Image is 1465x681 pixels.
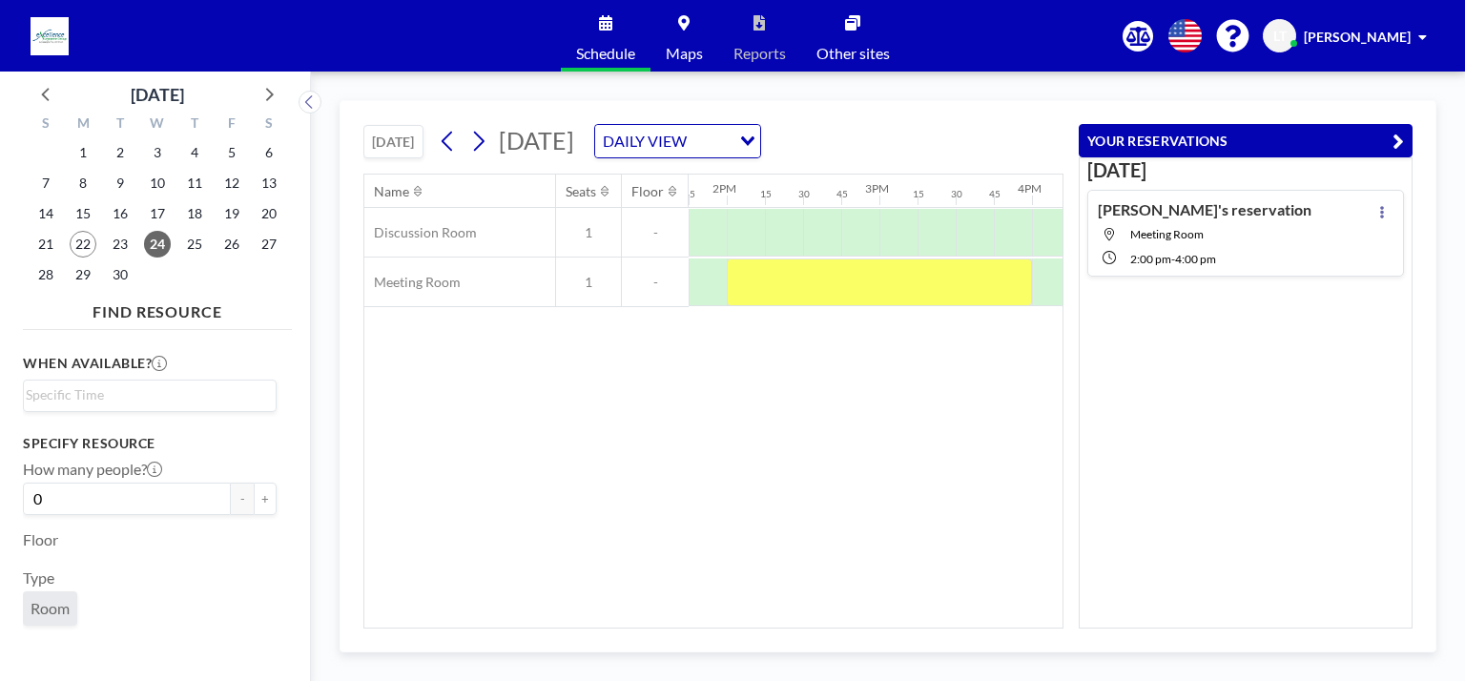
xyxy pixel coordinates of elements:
[131,81,184,108] div: [DATE]
[32,170,59,196] span: Sunday, September 7, 2025
[556,224,621,241] span: 1
[254,483,277,515] button: +
[31,17,69,55] img: organization-logo
[70,139,96,166] span: Monday, September 1, 2025
[1098,200,1311,219] h4: [PERSON_NAME]'s reservation
[23,568,54,588] label: Type
[913,188,924,200] div: 15
[499,126,574,155] span: [DATE]
[107,261,134,288] span: Tuesday, September 30, 2025
[218,200,245,227] span: Friday, September 19, 2025
[65,113,102,137] div: M
[374,183,409,200] div: Name
[218,170,245,196] span: Friday, September 12, 2025
[1304,29,1411,45] span: [PERSON_NAME]
[231,483,254,515] button: -
[256,139,282,166] span: Saturday, September 6, 2025
[250,113,287,137] div: S
[23,641,62,660] label: Name
[31,599,70,618] span: Room
[70,231,96,258] span: Monday, September 22, 2025
[576,46,635,61] span: Schedule
[181,139,208,166] span: Thursday, September 4, 2025
[256,200,282,227] span: Saturday, September 20, 2025
[760,188,772,200] div: 15
[1273,28,1287,45] span: LT
[139,113,176,137] div: W
[1171,252,1175,266] span: -
[1175,252,1216,266] span: 4:00 PM
[32,261,59,288] span: Sunday, September 28, 2025
[23,435,277,452] h3: Specify resource
[556,274,621,291] span: 1
[1018,181,1042,196] div: 4PM
[364,224,477,241] span: Discussion Room
[175,113,213,137] div: T
[70,200,96,227] span: Monday, September 15, 2025
[631,183,664,200] div: Floor
[107,200,134,227] span: Tuesday, September 16, 2025
[218,139,245,166] span: Friday, September 5, 2025
[256,170,282,196] span: Saturday, September 13, 2025
[144,170,171,196] span: Wednesday, September 10, 2025
[1130,227,1204,241] span: Meeting Room
[256,231,282,258] span: Saturday, September 27, 2025
[181,170,208,196] span: Thursday, September 11, 2025
[364,274,461,291] span: Meeting Room
[23,460,162,479] label: How many people?
[816,46,890,61] span: Other sites
[951,188,962,200] div: 30
[733,46,786,61] span: Reports
[32,231,59,258] span: Sunday, September 21, 2025
[181,231,208,258] span: Thursday, September 25, 2025
[107,231,134,258] span: Tuesday, September 23, 2025
[666,46,703,61] span: Maps
[599,129,691,154] span: DAILY VIEW
[144,139,171,166] span: Wednesday, September 3, 2025
[798,188,810,200] div: 30
[70,170,96,196] span: Monday, September 8, 2025
[26,384,265,405] input: Search for option
[144,200,171,227] span: Wednesday, September 17, 2025
[1130,252,1171,266] span: 2:00 PM
[24,381,276,409] div: Search for option
[107,170,134,196] span: Tuesday, September 9, 2025
[712,181,736,196] div: 2PM
[595,125,760,157] div: Search for option
[836,188,848,200] div: 45
[1079,124,1413,157] button: YOUR RESERVATIONS
[107,139,134,166] span: Tuesday, September 2, 2025
[865,181,889,196] div: 3PM
[622,224,689,241] span: -
[1087,158,1404,182] h3: [DATE]
[102,113,139,137] div: T
[213,113,250,137] div: F
[28,113,65,137] div: S
[144,231,171,258] span: Wednesday, September 24, 2025
[684,188,695,200] div: 45
[32,200,59,227] span: Sunday, September 14, 2025
[181,200,208,227] span: Thursday, September 18, 2025
[23,295,292,321] h4: FIND RESOURCE
[218,231,245,258] span: Friday, September 26, 2025
[989,188,1001,200] div: 45
[70,261,96,288] span: Monday, September 29, 2025
[23,530,58,549] label: Floor
[692,129,729,154] input: Search for option
[363,125,423,158] button: [DATE]
[566,183,596,200] div: Seats
[622,274,689,291] span: -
